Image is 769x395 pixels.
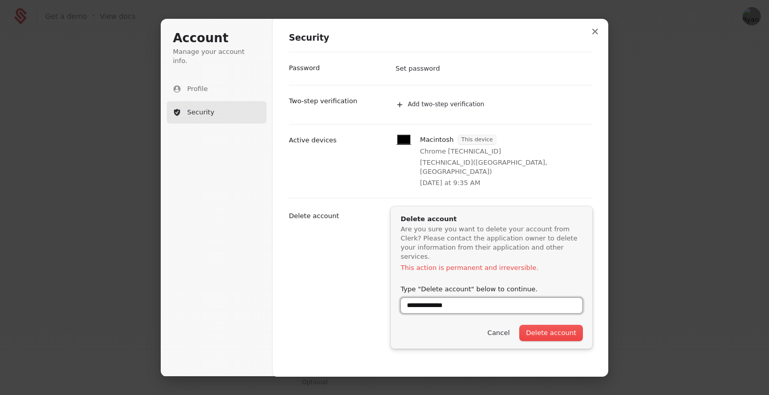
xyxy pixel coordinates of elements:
button: Cancel [481,325,516,341]
p: Macintosh [420,135,454,144]
button: Close modal [586,22,604,41]
label: Type "Delete account" below to continue. [401,285,538,294]
p: Two-step verification [289,97,357,106]
h1: Account [173,31,260,47]
button: Set password [391,61,446,76]
p: Active devices [289,136,337,145]
button: Add two-step verification [391,94,593,116]
p: [DATE] at 9:35 AM [420,178,481,188]
p: This action is permanent and irreversible. [401,263,582,272]
span: Add two-step verification [408,101,484,109]
button: Delete account [520,325,582,341]
span: Profile [187,84,208,94]
p: Are you sure you want to delete your account from Clerk? Please contact the application owner to ... [401,225,582,261]
span: Security [187,108,214,117]
p: Chrome [TECHNICAL_ID] [420,147,501,156]
h1: Security [289,32,593,44]
button: Profile [167,78,267,100]
p: Manage your account info. [173,47,260,66]
button: Security [167,101,267,124]
span: This device [458,135,496,144]
h1: Delete account [401,215,582,224]
p: [TECHNICAL_ID] ( [GEOGRAPHIC_DATA], [GEOGRAPHIC_DATA] ) [420,158,590,176]
p: Password [289,64,320,73]
p: Delete account [289,211,339,221]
